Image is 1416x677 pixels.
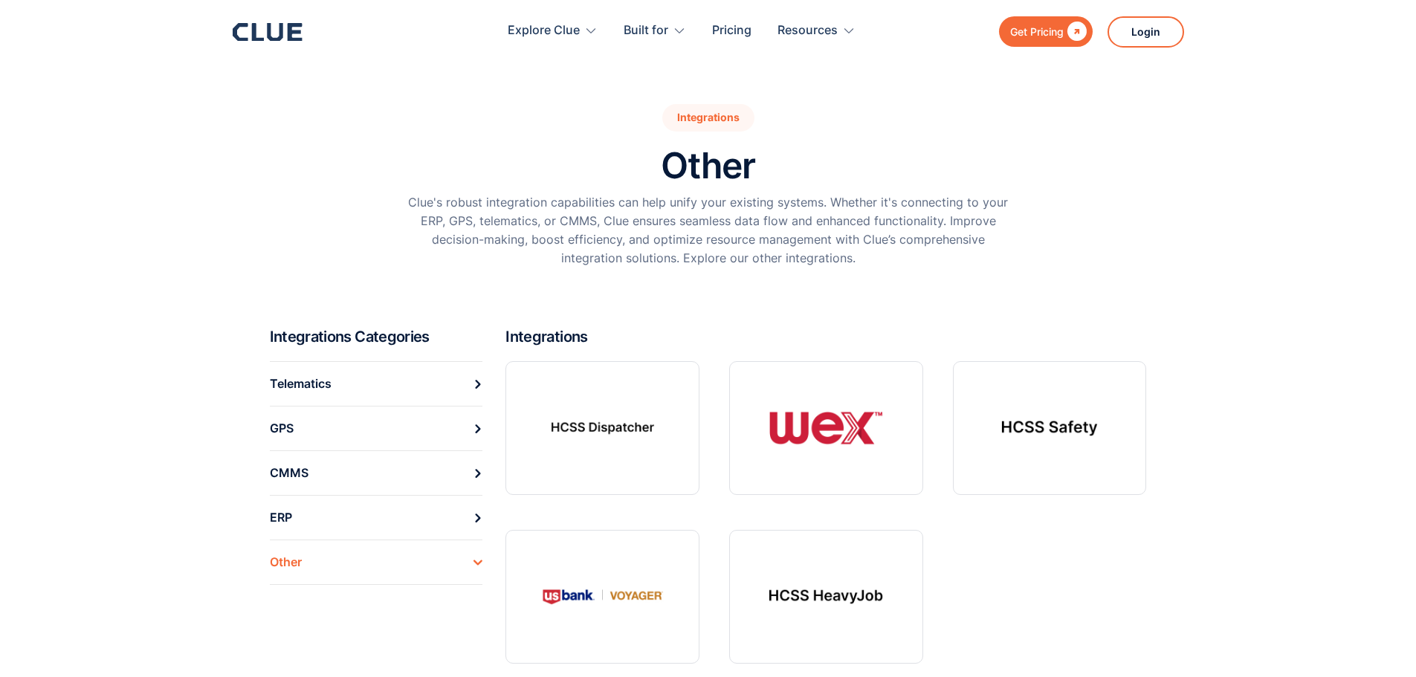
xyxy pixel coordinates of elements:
div: ERP [270,506,292,529]
a: Login [1108,16,1184,48]
div:  [1064,22,1087,41]
div: Resources [777,7,838,54]
div: Other [270,551,302,574]
div: CMMS [270,461,308,485]
div: Explore Clue [508,7,598,54]
h1: Other [661,146,755,186]
a: GPS [270,406,483,450]
div: Integrations [662,104,754,132]
a: Other [270,540,483,585]
a: Pricing [712,7,751,54]
div: Resources [777,7,856,54]
a: Get Pricing [999,16,1093,47]
div: Telematics [270,372,332,395]
a: ERP [270,495,483,540]
p: Clue's robust integration capabilities can help unify your existing systems. Whether it's connect... [404,193,1013,268]
div: Built for [624,7,668,54]
h2: Integrations [505,327,587,346]
div: Built for [624,7,686,54]
a: CMMS [270,450,483,495]
div: Explore Clue [508,7,580,54]
div: Get Pricing [1010,22,1064,41]
h2: Integrations Categories [270,327,494,346]
div: GPS [270,417,294,440]
a: Telematics [270,361,483,406]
